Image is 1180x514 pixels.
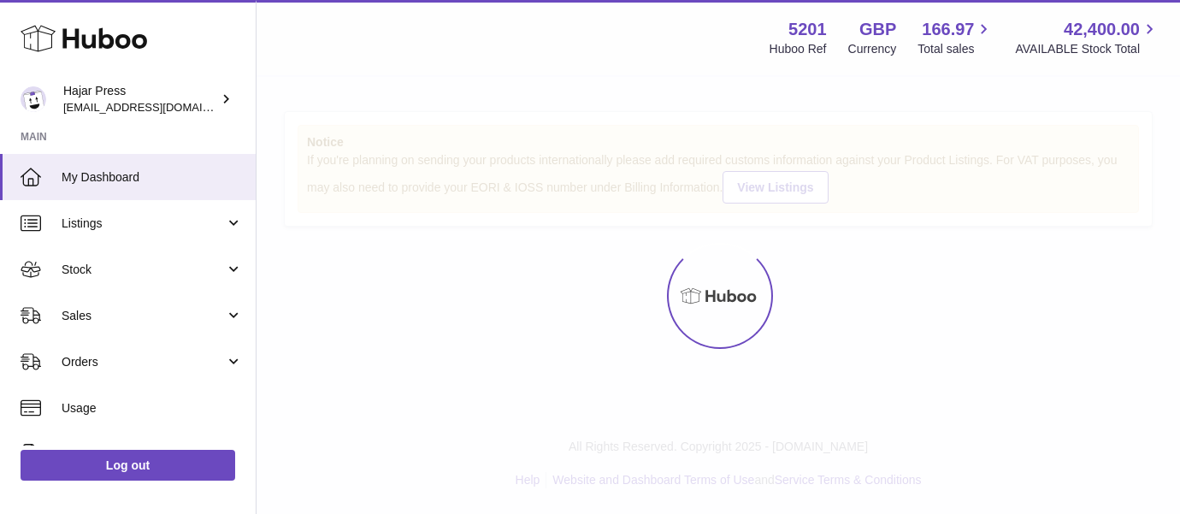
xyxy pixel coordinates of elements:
[21,450,235,481] a: Log out
[859,18,896,41] strong: GBP
[62,262,225,278] span: Stock
[917,41,994,57] span: Total sales
[63,83,217,115] div: Hajar Press
[62,216,225,232] span: Listings
[788,18,827,41] strong: 5201
[21,86,46,112] img: editorial@hajarpress.com
[1015,41,1159,57] span: AVAILABLE Stock Total
[62,169,243,186] span: My Dashboard
[62,354,225,370] span: Orders
[62,308,225,324] span: Sales
[1064,18,1140,41] span: 42,400.00
[1015,18,1159,57] a: 42,400.00 AVAILABLE Stock Total
[63,100,251,114] span: [EMAIL_ADDRESS][DOMAIN_NAME]
[848,41,897,57] div: Currency
[62,400,243,417] span: Usage
[770,41,827,57] div: Huboo Ref
[922,18,974,41] span: 166.97
[917,18,994,57] a: 166.97 Total sales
